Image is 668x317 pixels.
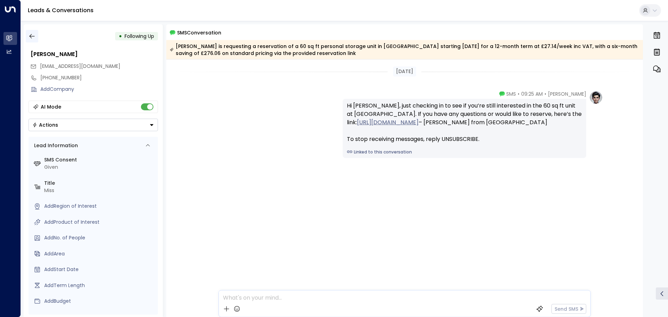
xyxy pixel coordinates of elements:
div: • [119,30,122,42]
a: Leads & Conversations [28,6,94,14]
div: AddArea [44,250,155,257]
div: AI Mode [41,103,61,110]
div: AddStart Date [44,266,155,273]
label: SMS Consent [44,156,155,164]
img: profile-logo.png [589,90,603,104]
span: SMS [506,90,516,97]
a: [URL][DOMAIN_NAME] [357,118,419,127]
div: [PERSON_NAME] [31,50,158,58]
div: Actions [32,122,58,128]
div: AddRegion of Interest [44,203,155,210]
div: AddTerm Length [44,282,155,289]
span: [PERSON_NAME] [548,90,586,97]
span: • [518,90,519,97]
a: Linked to this conversation [347,149,582,155]
div: Given [44,164,155,171]
div: Lead Information [32,142,78,149]
span: Following Up [125,33,154,40]
div: [PERSON_NAME] is requesting a reservation of a 60 sq ft personal storage unit in [GEOGRAPHIC_DATA... [170,43,639,57]
div: AddProduct of Interest [44,219,155,226]
span: courtneylewis987@gmail.com [40,63,120,70]
label: Title [44,180,155,187]
div: AddCompany [40,86,158,93]
div: AddBudget [44,298,155,305]
div: Miss [44,187,155,194]
div: Hi [PERSON_NAME], just checking in to see if you’re still interested in the 60 sq ft unit at [GEO... [347,102,582,143]
button: Actions [29,119,158,131]
div: [DATE] [393,66,416,77]
span: SMS Conversation [177,29,221,37]
span: • [544,90,546,97]
div: [PHONE_NUMBER] [40,74,158,81]
div: Button group with a nested menu [29,119,158,131]
div: AddNo. of People [44,234,155,241]
span: 09:25 AM [521,90,543,97]
span: [EMAIL_ADDRESS][DOMAIN_NAME] [40,63,120,70]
